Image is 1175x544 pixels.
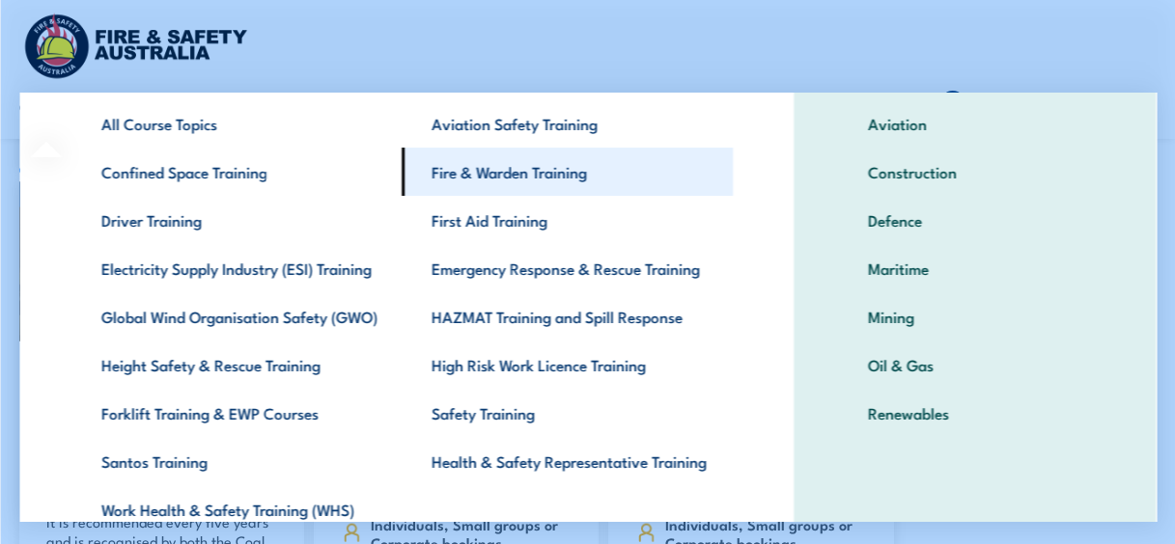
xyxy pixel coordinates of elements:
[837,389,1111,437] a: Renewables
[70,437,402,485] a: Santos Training
[70,292,402,340] a: Global Wind Organisation Safety (GWO)
[845,84,898,130] a: Contact
[70,99,402,148] a: All Course Topics
[70,389,402,437] a: Forklift Training & EWP Courses
[402,196,733,244] a: First Aid Training
[402,437,733,485] a: Health & Safety Representative Training
[70,340,402,389] a: Height Safety & Rescue Training
[624,84,661,130] a: News
[402,340,733,389] a: High Risk Work Licence Training
[519,84,581,130] a: About Us
[19,84,73,130] a: Courses
[402,244,733,292] a: Emergency Response & Rescue Training
[837,148,1111,196] a: Construction
[837,292,1111,340] a: Mining
[402,148,733,196] a: Fire & Warden Training
[70,196,402,244] a: Driver Training
[402,292,733,340] a: HAZMAT Training and Spill Response
[837,244,1111,292] a: Maritime
[837,196,1111,244] a: Defence
[837,99,1111,148] a: Aviation
[70,148,402,196] a: Confined Space Training
[70,244,402,292] a: Electricity Supply Industry (ESI) Training
[837,340,1111,389] a: Oil & Gas
[402,389,733,437] a: Safety Training
[116,84,230,130] a: Course Calendar
[402,99,733,148] a: Aviation Safety Training
[704,84,802,130] a: Learner Portal
[70,485,402,533] a: Work Health & Safety Training (WHS)
[272,84,477,130] a: Emergency Response Services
